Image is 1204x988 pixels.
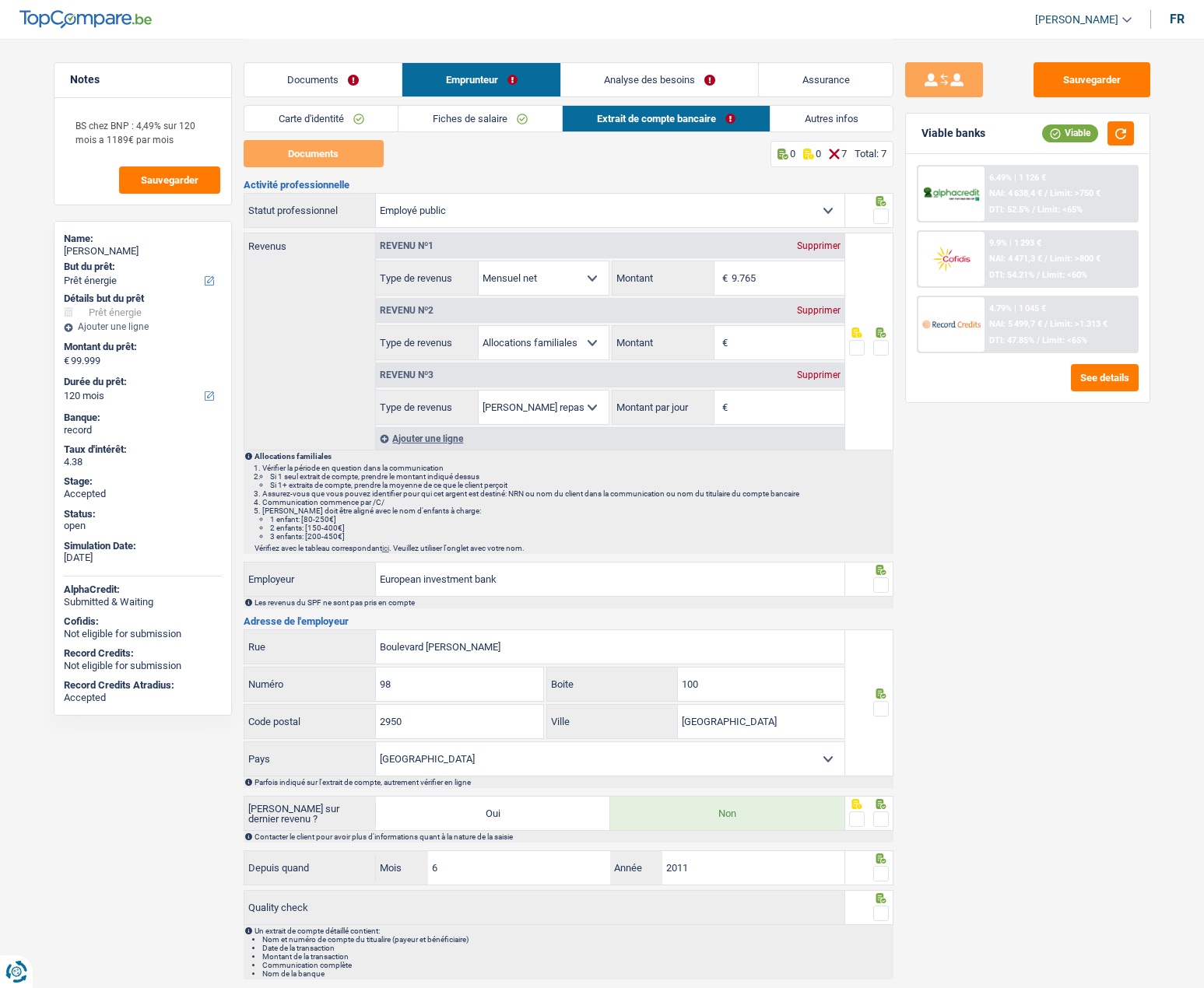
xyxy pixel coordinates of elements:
label: Année [610,851,662,885]
button: Documents [244,140,384,167]
li: [PERSON_NAME] doit être aligné avec le nom d'enfants à charge: [262,506,892,541]
div: Les revenus du SPF ne sont pas pris en compte [254,598,892,607]
li: Si 1 seul extrait de compte, prendre le montant indiqué dessus [270,472,892,481]
label: Montant [613,326,714,359]
div: Stage: [64,475,222,488]
div: Record Credits Atradius: [64,679,222,692]
label: Depuis quand [244,856,377,881]
span: € [714,391,732,424]
span: Sauvegarder [141,175,198,185]
label: Mois [376,851,427,885]
a: Emprunteur [402,63,560,96]
a: Fiches de salaire [398,106,562,131]
div: open [64,520,222,532]
input: AAAA [662,851,845,885]
div: Submitted & Waiting [64,596,222,608]
div: Revenu nº2 [376,306,437,315]
a: Assurance [759,63,893,96]
button: Sauvegarder [1034,62,1150,97]
li: Nom de la banque [262,969,892,978]
div: AlphaCredit: [64,583,222,596]
div: Ajouter une ligne [64,321,222,332]
div: Détails but du prêt [64,293,222,305]
li: Nom et numéro de compte du titualire (payeur et bénéficiaire) [262,935,892,944]
img: Cofidis [922,244,980,273]
div: Simulation Date: [64,540,222,552]
div: Record Credits: [64,647,222,660]
div: Viable [1042,124,1098,142]
div: 4.79% | 1 045 € [988,303,1045,314]
div: [DATE] [64,552,222,564]
span: Limit: >750 € [1049,188,1100,198]
span: DTI: 47.85% [988,335,1034,345]
div: 6.49% | 1 126 € [988,173,1045,183]
span: / [1036,270,1039,280]
div: Ajouter une ligne [376,427,844,450]
div: Supprimer [793,306,844,315]
span: NAI: 4 638,4 € [988,188,1041,198]
div: Accepted [64,488,222,500]
span: NAI: 4 471,3 € [988,254,1041,264]
span: Limit: <65% [1037,205,1082,215]
span: Limit: <65% [1041,335,1086,345]
a: Analyse des besoins [561,63,759,96]
div: Not eligible for submission [64,628,222,640]
a: Autres infos [770,106,893,131]
a: [PERSON_NAME] [1023,7,1132,33]
label: Montant du prêt: [64,341,219,353]
span: / [1036,335,1039,345]
span: Limit: >800 € [1049,254,1100,264]
button: See details [1071,364,1139,391]
div: Revenu nº3 [376,370,437,380]
label: Non [610,797,844,830]
div: Revenu nº1 [376,241,437,251]
label: Durée du prêt: [64,376,219,388]
span: NAI: 5 499,7 € [988,319,1041,329]
li: 1 enfant: [80-250€] [270,515,892,524]
label: Statut professionnel [244,194,377,227]
label: Type de revenus [376,261,478,295]
div: Parfois indiqué sur l'extrait de compte, autrement vérifier en ligne [254,778,892,787]
li: 2 enfants: [150-400€] [270,524,892,532]
label: Pays [244,742,377,776]
div: fr [1170,12,1185,26]
label: Montant par jour [613,391,714,424]
p: 7 [841,148,847,159]
div: Supprimer [793,370,844,380]
p: Allocations familiales [254,452,892,461]
a: Documents [244,63,402,96]
div: Viable banks [921,127,985,140]
label: Type de revenus [376,391,478,424]
div: 4.38 [64,456,222,468]
h3: Activité professionnelle [244,180,893,190]
span: [PERSON_NAME] [1035,13,1118,26]
li: 3 enfants: [200-450€] [270,532,892,541]
div: Accepted [64,692,222,704]
li: Vérifier la période en question dans la communication [262,464,892,472]
span: / [1044,254,1047,264]
span: Limit: >1.313 € [1049,319,1107,329]
li: Assurez-vous que vous pouvez identifier pour qui cet argent est destiné: NRN ou nom du client dan... [262,489,892,498]
div: Cofidis: [64,615,222,628]
label: [PERSON_NAME] sur dernier revenu ? [244,801,377,826]
label: But du prêt: [64,261,219,273]
label: Numéro [244,667,376,701]
span: € [64,355,69,367]
div: Un extrait de compte détaillé contient: [254,927,892,978]
label: Rue [244,630,377,664]
label: Code postal [244,705,376,738]
label: Type de revenus [376,326,478,359]
img: Record Credits [922,310,980,338]
input: MM [428,851,611,885]
img: TopCompare Logo [19,10,152,29]
div: Total: 7 [855,148,886,159]
div: [PERSON_NAME] [64,245,222,258]
p: 0 [816,148,821,159]
div: record [64,424,222,436]
div: Supprimer [793,241,844,251]
button: Sauvegarder [119,166,220,194]
img: AlphaCredit [922,185,980,203]
p: 0 [790,148,795,159]
span: DTI: 52.5% [988,205,1029,215]
div: Not eligible for submission [64,660,222,672]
